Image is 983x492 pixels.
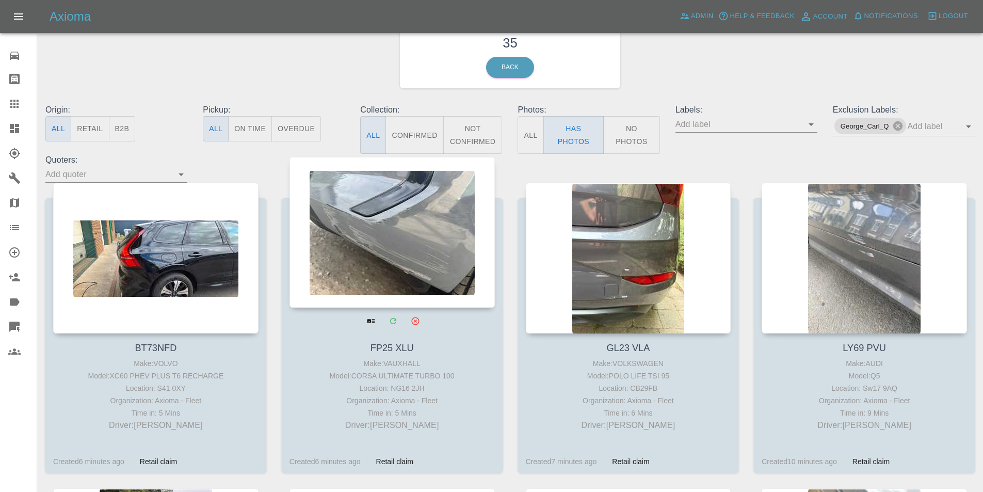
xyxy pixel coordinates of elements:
div: Make: VAUXHALL [292,357,492,370]
button: Overdue [271,116,321,141]
button: All [360,116,386,154]
input: Add label [675,116,802,132]
a: Modify [382,310,404,331]
button: Not Confirmed [443,116,503,154]
a: Back [486,57,534,78]
p: Driver: [PERSON_NAME] [528,419,729,432]
div: Organization: Axioma - Fleet [292,394,492,407]
p: Exclusion Labels: [833,104,975,116]
button: Open [961,119,976,134]
div: Location: NG16 2JH [292,382,492,394]
button: Archive [405,310,426,331]
div: Organization: Axioma - Fleet [764,394,964,407]
div: Retail claim [845,455,897,468]
p: Driver: [PERSON_NAME] [292,419,492,432]
div: Time in: 5 Mins [56,407,256,419]
button: Confirmed [385,116,443,154]
div: Model: POLO LIFE TSI 95 [528,370,729,382]
button: Has Photos [543,116,604,154]
div: Make: VOLKSWAGEN [528,357,729,370]
div: Location: CB29FB [528,382,729,394]
button: Open [174,167,188,182]
a: View [360,310,381,331]
p: Labels: [675,104,817,116]
input: Add quoter [45,166,172,182]
div: Location: S41 0XY [56,382,256,394]
div: Time in: 6 Mins [528,407,729,419]
p: Collection: [360,104,502,116]
div: Organization: Axioma - Fleet [528,394,729,407]
button: No Photos [603,116,660,154]
p: Origin: [45,104,187,116]
a: GL23 VLA [606,343,650,353]
button: Notifications [850,8,921,24]
span: Logout [939,10,968,22]
span: Admin [691,10,714,22]
span: George_Carl_Q [834,120,895,132]
div: Retail claim [604,455,657,468]
input: Add label [908,118,946,134]
button: Open drawer [6,4,31,29]
div: Created 6 minutes ago [289,455,361,468]
a: Account [797,8,850,25]
span: Help & Feedback [730,10,794,22]
button: All [45,116,71,141]
button: On Time [228,116,272,141]
div: Created 7 minutes ago [526,455,597,468]
button: All [203,116,229,141]
div: Location: Sw17 9AQ [764,382,964,394]
div: Time in: 9 Mins [764,407,964,419]
button: B2B [109,116,136,141]
button: Logout [925,8,971,24]
button: Help & Feedback [716,8,797,24]
h5: Axioma [50,8,91,25]
a: BT73NFD [135,343,176,353]
span: Notifications [864,10,918,22]
h3: 35 [408,33,613,53]
div: Make: AUDI [764,357,964,370]
div: Time in: 5 Mins [292,407,492,419]
div: Make: VOLVO [56,357,256,370]
p: Driver: [PERSON_NAME] [56,419,256,432]
button: All [518,116,543,154]
div: Model: XC60 PHEV PLUS T6 RECHARGE [56,370,256,382]
p: Pickup: [203,104,345,116]
div: Model: Q5 [764,370,964,382]
div: Created 10 minutes ago [762,455,837,468]
p: Photos: [518,104,659,116]
div: Model: CORSA ULTIMATE TURBO 100 [292,370,492,382]
p: Quoters: [45,154,187,166]
div: Created 6 minutes ago [53,455,124,468]
div: Organization: Axioma - Fleet [56,394,256,407]
button: Retail [71,116,109,141]
p: Driver: [PERSON_NAME] [764,419,964,432]
a: FP25 XLU [370,343,414,353]
a: LY69 PVU [843,343,886,353]
div: Retail claim [368,455,421,468]
span: Account [813,11,848,23]
button: Open [804,117,818,132]
div: George_Carl_Q [834,118,906,134]
a: Admin [677,8,716,24]
div: Retail claim [132,455,185,468]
